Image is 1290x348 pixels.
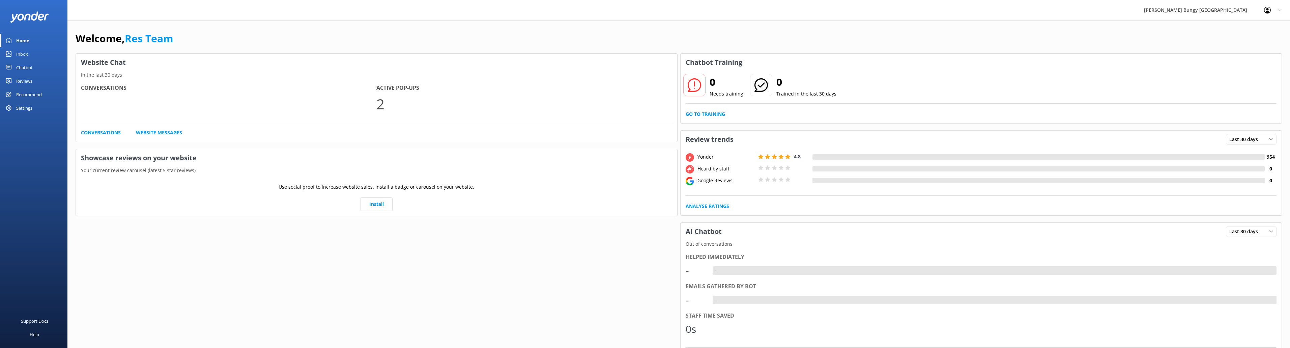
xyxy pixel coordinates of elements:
div: - [713,266,718,275]
h4: Active Pop-ups [376,84,672,92]
h4: 0 [1265,165,1277,172]
p: 2 [376,92,672,115]
span: 4.8 [794,153,801,160]
p: Use social proof to increase website sales. Install a badge or carousel on your website. [279,183,474,191]
h4: 954 [1265,153,1277,161]
div: Settings [16,101,32,115]
div: Reviews [16,74,32,88]
div: Support Docs [21,314,48,328]
p: Out of conversations [681,240,1282,248]
p: Needs training [710,90,743,98]
div: Chatbot [16,61,33,74]
div: Heard by staff [696,165,756,172]
div: - [686,292,706,308]
div: Help [30,328,39,341]
h1: Welcome, [76,30,173,47]
div: Helped immediately [686,253,1277,262]
h2: 0 [710,74,743,90]
span: Last 30 days [1229,228,1262,235]
p: Trained in the last 30 days [776,90,836,98]
a: Website Messages [136,129,182,136]
h2: 0 [776,74,836,90]
div: Staff time saved [686,312,1277,320]
h3: Review trends [681,131,739,148]
a: Conversations [81,129,121,136]
div: Recommend [16,88,42,101]
a: Go to Training [686,110,725,118]
span: Last 30 days [1229,136,1262,143]
h4: 0 [1265,177,1277,184]
div: 0s [686,321,706,337]
div: Inbox [16,47,28,61]
div: Home [16,34,29,47]
h3: Chatbot Training [681,54,747,71]
a: Res Team [125,31,173,45]
div: Yonder [696,153,756,161]
div: - [713,296,718,304]
a: Analyse Ratings [686,203,729,210]
h3: Showcase reviews on your website [76,149,677,167]
h3: AI Chatbot [681,223,727,240]
p: Your current review carousel (latest 5 star reviews) [76,167,677,174]
div: Google Reviews [696,177,756,184]
div: Emails gathered by bot [686,282,1277,291]
h4: Conversations [81,84,376,92]
div: - [686,263,706,279]
p: In the last 30 days [76,71,677,79]
a: Install [361,197,393,211]
img: yonder-white-logo.png [10,11,49,23]
h3: Website Chat [76,54,677,71]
